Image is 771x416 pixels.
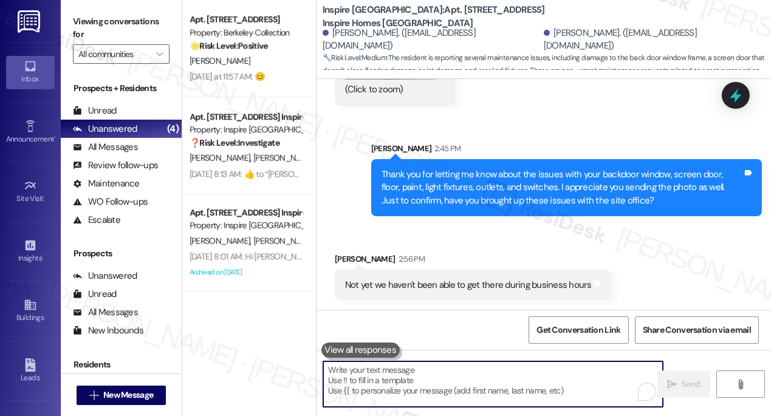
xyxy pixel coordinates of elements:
[89,390,98,400] i: 
[78,44,150,64] input: All communities
[396,253,425,265] div: 2:56 PM
[190,111,302,123] div: Apt. [STREET_ADDRESS] Inspire Homes [GEOGRAPHIC_DATA]
[73,306,138,319] div: All Messages
[371,142,762,159] div: [PERSON_NAME]
[6,295,55,327] a: Buildings
[73,288,117,301] div: Unread
[529,316,628,344] button: Get Conversation Link
[335,253,611,270] div: [PERSON_NAME]
[190,152,254,163] span: [PERSON_NAME]
[103,389,153,401] span: New Message
[536,324,620,336] span: Get Conversation Link
[61,358,182,371] div: Residents
[156,49,163,59] i: 
[190,71,264,82] div: [DATE] at 11:57 AM: 😊
[73,104,117,117] div: Unread
[345,83,436,96] div: (Click to zoom)
[190,55,250,66] span: [PERSON_NAME]
[73,177,140,190] div: Maintenance
[190,123,302,136] div: Property: Inspire [GEOGRAPHIC_DATA]
[254,236,315,247] span: [PERSON_NAME]
[73,159,158,172] div: Review follow-ups
[667,380,676,389] i: 
[6,176,55,208] a: Site Visit •
[657,370,710,398] button: Send
[164,120,182,138] div: (4)
[188,265,303,280] div: Archived on [DATE]
[54,133,56,142] span: •
[635,316,759,344] button: Share Conversation via email
[431,142,461,155] div: 2:45 PM
[382,168,742,207] div: Thank you for letting me know about the issues with your backdoor window, screen door, floor, pai...
[61,82,182,95] div: Prospects + Residents
[73,324,143,337] div: New Inbounds
[18,10,43,33] img: ResiDesk Logo
[345,279,592,292] div: Not yet we haven't been able to get there during business hours
[323,52,771,90] span: : The resident is reporting several maintenance issues, including damage to the back door window ...
[77,386,166,405] button: New Message
[323,27,541,53] div: [PERSON_NAME]. ([EMAIL_ADDRESS][DOMAIN_NAME])
[323,4,566,30] b: Inspire [GEOGRAPHIC_DATA]: Apt. [STREET_ADDRESS] Inspire Homes [GEOGRAPHIC_DATA]
[6,355,55,387] a: Leads
[736,380,745,389] i: 
[643,324,751,336] span: Share Conversation via email
[6,235,55,268] a: Insights •
[61,247,182,260] div: Prospects
[190,219,302,232] div: Property: Inspire [GEOGRAPHIC_DATA]
[682,378,701,390] span: Send
[44,193,46,201] span: •
[190,206,302,219] div: Apt. [STREET_ADDRESS] Inspire Homes [GEOGRAPHIC_DATA]
[544,27,762,53] div: [PERSON_NAME]. ([EMAIL_ADDRESS][DOMAIN_NAME])
[190,137,279,148] strong: ❓ Risk Level: Investigate
[73,12,170,44] label: Viewing conversations for
[190,236,254,247] span: [PERSON_NAME]
[323,53,387,63] strong: 🔧 Risk Level: Medium
[6,56,55,89] a: Inbox
[73,141,138,154] div: All Messages
[42,252,44,261] span: •
[190,26,302,39] div: Property: Berkeley Collection
[323,361,663,407] textarea: To enrich screen reader interactions, please activate Accessibility in Grammarly extension settings
[190,13,302,26] div: Apt. [STREET_ADDRESS]
[73,123,137,135] div: Unanswered
[73,270,137,282] div: Unanswered
[254,152,318,163] span: [PERSON_NAME]
[73,196,148,208] div: WO Follow-ups
[190,40,268,51] strong: 🌟 Risk Level: Positive
[73,214,120,227] div: Escalate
